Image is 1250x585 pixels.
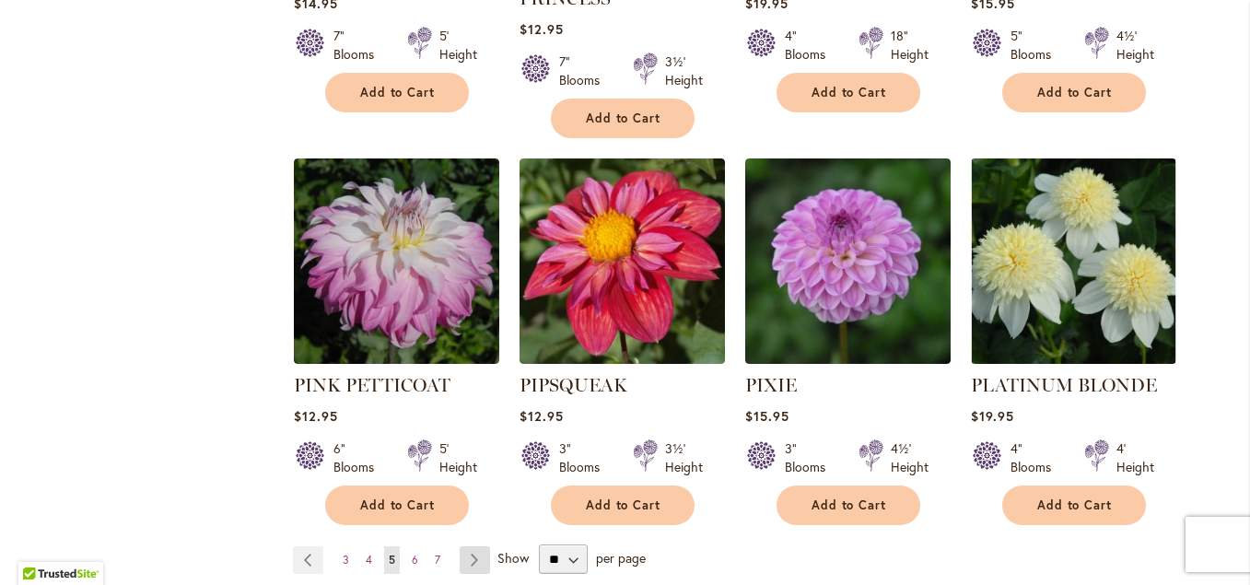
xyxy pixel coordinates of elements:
[294,407,338,425] span: $12.95
[812,85,887,100] span: Add to Cart
[745,407,789,425] span: $15.95
[891,439,929,476] div: 4½' Height
[551,99,695,138] button: Add to Cart
[294,158,499,364] img: Pink Petticoat
[971,374,1157,396] a: PLATINUM BLONDE
[520,350,725,368] a: PIPSQUEAK
[777,486,920,525] button: Add to Cart
[333,27,385,64] div: 7" Blooms
[361,546,377,574] a: 4
[596,549,646,567] span: per page
[745,350,951,368] a: PIXIE
[14,520,65,571] iframe: Launch Accessibility Center
[343,553,349,567] span: 3
[412,553,418,567] span: 6
[520,407,564,425] span: $12.95
[665,439,703,476] div: 3½' Height
[1037,497,1113,513] span: Add to Cart
[360,497,436,513] span: Add to Cart
[1002,486,1146,525] button: Add to Cart
[389,553,395,567] span: 5
[338,546,354,574] a: 3
[325,486,469,525] button: Add to Cart
[435,553,440,567] span: 7
[1011,27,1062,64] div: 5" Blooms
[520,374,627,396] a: PIPSQUEAK
[891,27,929,64] div: 18" Height
[1002,73,1146,112] button: Add to Cart
[1116,439,1154,476] div: 4' Height
[520,158,725,364] img: PIPSQUEAK
[325,73,469,112] button: Add to Cart
[439,439,477,476] div: 5' Height
[1116,27,1154,64] div: 4½' Height
[785,439,836,476] div: 3" Blooms
[439,27,477,64] div: 5' Height
[407,546,423,574] a: 6
[559,53,611,89] div: 7" Blooms
[971,158,1176,364] img: PLATINUM BLONDE
[971,407,1014,425] span: $19.95
[971,350,1176,368] a: PLATINUM BLONDE
[1037,85,1113,100] span: Add to Cart
[430,546,445,574] a: 7
[745,158,951,364] img: PIXIE
[497,549,529,567] span: Show
[366,553,372,567] span: 4
[785,27,836,64] div: 4" Blooms
[294,374,450,396] a: PINK PETTICOAT
[777,73,920,112] button: Add to Cart
[665,53,703,89] div: 3½' Height
[812,497,887,513] span: Add to Cart
[551,486,695,525] button: Add to Cart
[1011,439,1062,476] div: 4" Blooms
[745,374,797,396] a: PIXIE
[333,439,385,476] div: 6" Blooms
[586,497,661,513] span: Add to Cart
[360,85,436,100] span: Add to Cart
[586,111,661,126] span: Add to Cart
[520,20,564,38] span: $12.95
[294,350,499,368] a: Pink Petticoat
[559,439,611,476] div: 3" Blooms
